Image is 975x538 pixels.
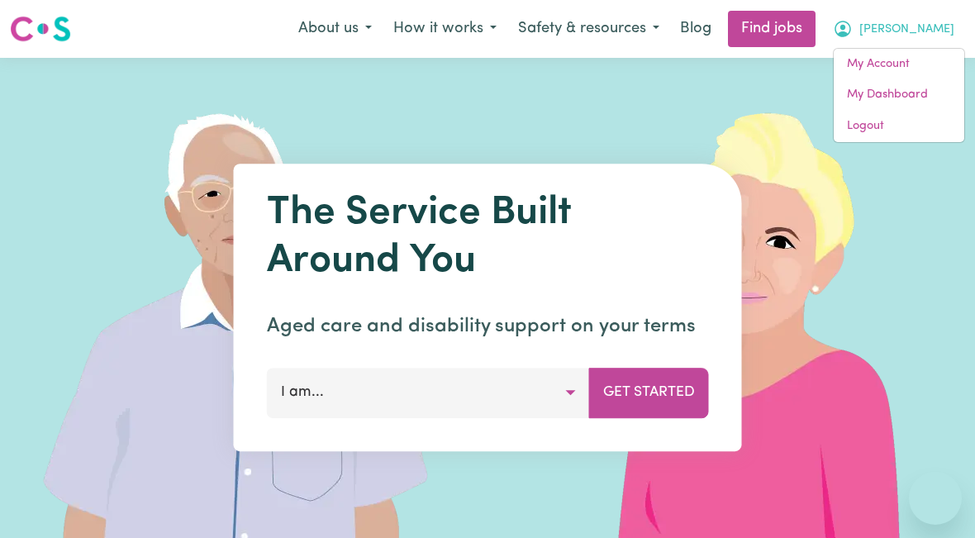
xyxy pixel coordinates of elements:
[834,79,964,111] a: My Dashboard
[822,12,965,46] button: My Account
[267,312,709,341] p: Aged care and disability support on your terms
[10,14,71,44] img: Careseekers logo
[383,12,507,46] button: How it works
[288,12,383,46] button: About us
[10,10,71,48] a: Careseekers logo
[834,49,964,80] a: My Account
[267,190,709,285] h1: The Service Built Around You
[670,11,721,47] a: Blog
[507,12,670,46] button: Safety & resources
[859,21,954,39] span: [PERSON_NAME]
[589,368,709,417] button: Get Started
[267,368,590,417] button: I am...
[909,472,962,525] iframe: Button to launch messaging window
[728,11,816,47] a: Find jobs
[833,48,965,143] div: My Account
[834,111,964,142] a: Logout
